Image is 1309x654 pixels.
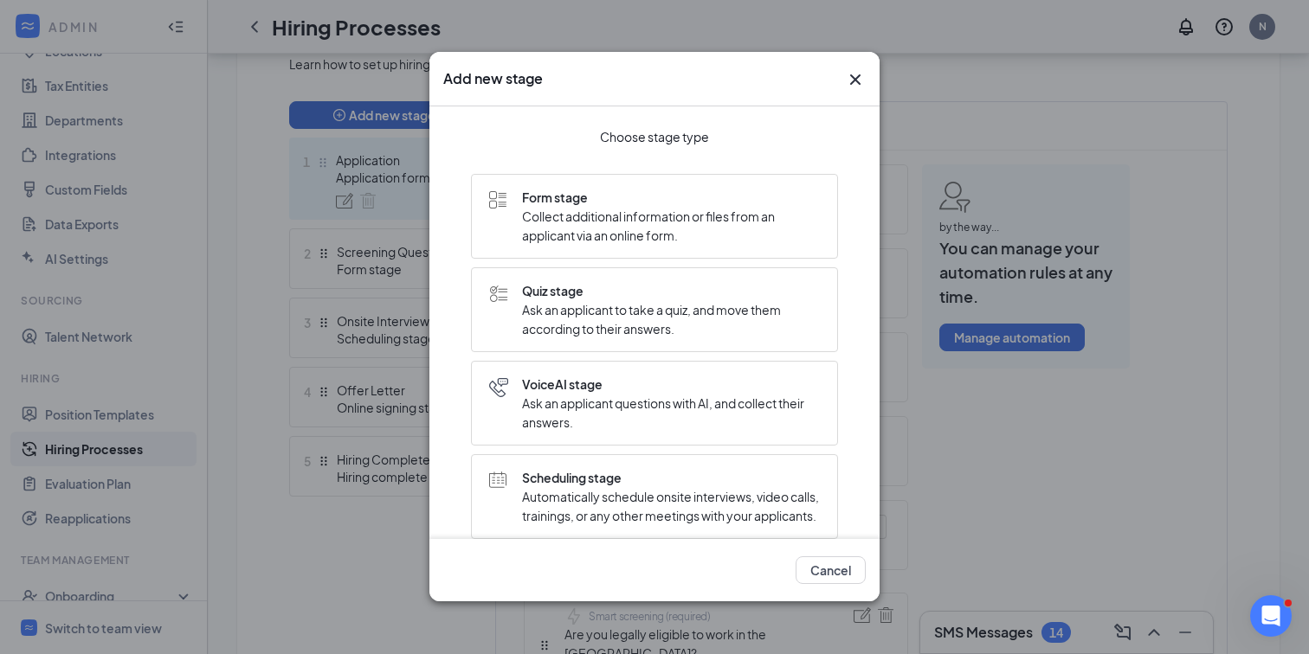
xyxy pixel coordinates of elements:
[1250,595,1292,637] iframe: Intercom live chat
[522,468,820,487] span: Scheduling stage
[845,69,866,90] button: Close
[522,300,820,338] span: Ask an applicant to take a quiz, and move them according to their answers.
[522,394,820,432] span: Ask an applicant questions with AI, and collect their answers.
[522,487,820,525] span: Automatically schedule onsite interviews, video calls, trainings, or any other meetings with your...
[522,207,820,245] span: Collect additional information or files from an applicant via an online form.
[443,69,543,88] h3: Add new stage
[796,557,866,585] button: Cancel
[522,188,820,207] span: Form stage
[845,69,866,90] svg: Cross
[522,375,820,394] span: VoiceAI stage
[600,129,709,144] span: Choose stage type
[522,281,820,300] span: Quiz stage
